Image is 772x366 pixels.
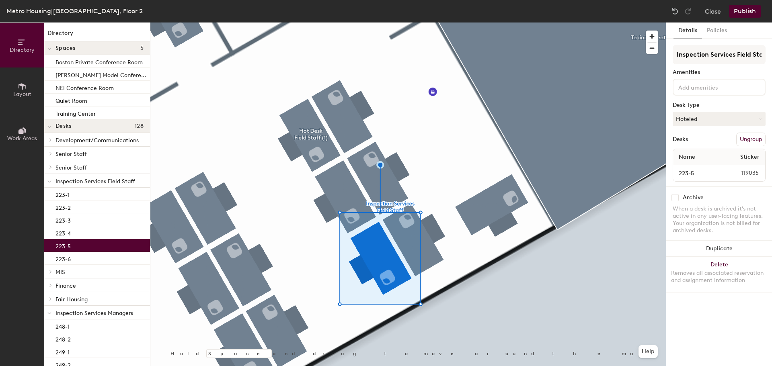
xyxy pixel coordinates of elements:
span: Spaces [55,45,76,51]
button: Duplicate [666,241,772,257]
div: Desks [673,136,688,143]
span: Finance [55,282,76,289]
span: 119035 [722,169,764,178]
input: Add amenities [677,82,749,92]
button: Help [639,345,658,358]
img: Redo [684,7,692,15]
p: 248-1 [55,321,70,330]
p: [PERSON_NAME] Model Conference Room [55,70,148,79]
p: 223-6 [55,254,71,263]
p: 223-1 [55,189,70,198]
h1: Directory [44,29,150,41]
span: MIS [55,269,65,276]
p: 249-1 [55,347,70,356]
button: Policies [702,22,732,39]
button: Close [705,5,721,18]
button: Details [673,22,702,39]
p: NEI Conference Room [55,82,114,92]
button: Hoteled [673,112,766,126]
div: Amenities [673,69,766,76]
span: Layout [13,91,31,98]
span: 128 [135,123,144,129]
p: Boston Private Conference Room [55,57,143,66]
span: 5 [140,45,144,51]
p: Training Center [55,108,96,117]
div: When a desk is archived it's not active in any user-facing features. Your organization is not bil... [673,205,766,234]
input: Unnamed desk [675,168,722,179]
span: Directory [10,47,35,53]
span: Inspection Services Managers [55,310,133,317]
img: Undo [671,7,679,15]
button: Publish [729,5,761,18]
div: Archive [683,194,704,201]
span: Senior Staff [55,151,87,157]
span: Fair Housing [55,296,88,303]
p: 223-4 [55,228,71,237]
span: Senior Staff [55,164,87,171]
span: Name [675,150,699,164]
span: Work Areas [7,135,37,142]
button: Ungroup [736,133,766,146]
p: 223-3 [55,215,71,224]
div: Metro Housing|[GEOGRAPHIC_DATA], Floor 2 [6,6,143,16]
div: Desk Type [673,102,766,108]
div: Removes all associated reservation and assignment information [671,270,767,284]
span: Sticker [736,150,764,164]
p: 223-2 [55,202,71,211]
button: DeleteRemoves all associated reservation and assignment information [666,257,772,292]
span: Desks [55,123,71,129]
p: Quiet Room [55,95,87,104]
p: 223-5 [55,241,71,250]
span: Inspection Services Field Staff [55,178,135,185]
p: 248-2 [55,334,71,343]
span: Development/Communications [55,137,139,144]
